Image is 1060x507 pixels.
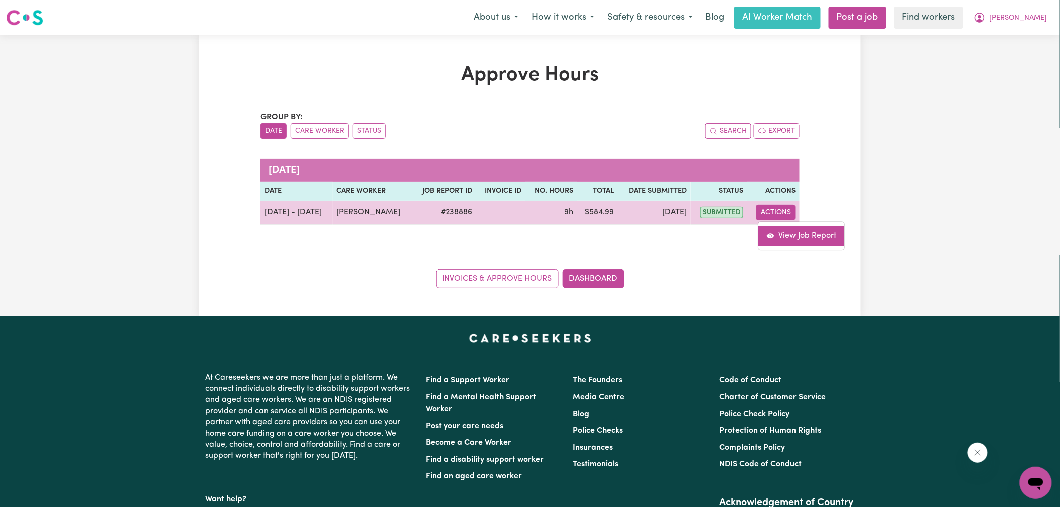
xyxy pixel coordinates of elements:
[467,7,525,28] button: About us
[577,182,618,201] th: Total
[990,13,1047,24] span: [PERSON_NAME]
[1020,467,1052,499] iframe: Button to launch messaging window
[720,410,790,418] a: Police Check Policy
[260,63,800,87] h1: Approve Hours
[968,443,988,463] iframe: Close message
[720,444,785,452] a: Complaints Policy
[573,410,589,418] a: Blog
[6,7,61,15] span: Need any help?
[412,182,476,201] th: Job Report ID
[426,376,509,384] a: Find a Support Worker
[260,182,333,201] th: Date
[573,427,623,435] a: Police Checks
[476,182,525,201] th: Invoice ID
[6,9,43,27] img: Careseekers logo
[260,123,287,139] button: sort invoices by date
[426,456,544,464] a: Find a disability support worker
[426,393,536,413] a: Find a Mental Health Support Worker
[618,182,691,201] th: Date Submitted
[601,7,699,28] button: Safety & resources
[260,159,800,182] caption: [DATE]
[573,376,622,384] a: The Founders
[756,205,796,220] button: Actions
[894,7,963,29] a: Find workers
[469,334,591,342] a: Careseekers home page
[426,472,522,480] a: Find an aged care worker
[700,207,743,218] span: submitted
[260,201,333,225] td: [DATE] - [DATE]
[6,6,43,29] a: Careseekers logo
[563,269,624,288] a: Dashboard
[758,226,844,246] a: View job report 238886
[205,490,414,505] p: Want help?
[525,7,601,28] button: How it works
[426,439,511,447] a: Become a Care Worker
[525,182,577,201] th: No. Hours
[260,113,303,121] span: Group by:
[705,123,751,139] button: Search
[577,201,618,225] td: $ 584.99
[573,393,624,401] a: Media Centre
[291,123,349,139] button: sort invoices by care worker
[333,182,412,201] th: Care worker
[436,269,559,288] a: Invoices & Approve Hours
[426,422,503,430] a: Post your care needs
[734,7,821,29] a: AI Worker Match
[412,201,476,225] td: # 238886
[691,182,747,201] th: Status
[754,123,800,139] button: Export
[699,7,730,29] a: Blog
[618,201,691,225] td: [DATE]
[564,208,573,216] span: 9 hours
[353,123,386,139] button: sort invoices by paid status
[747,182,800,201] th: Actions
[720,427,822,435] a: Protection of Human Rights
[720,376,782,384] a: Code of Conduct
[758,221,845,250] div: Actions
[333,201,412,225] td: [PERSON_NAME]
[720,460,802,468] a: NDIS Code of Conduct
[573,460,618,468] a: Testimonials
[720,393,826,401] a: Charter of Customer Service
[829,7,886,29] a: Post a job
[573,444,613,452] a: Insurances
[205,368,414,466] p: At Careseekers we are more than just a platform. We connect individuals directly to disability su...
[967,7,1054,28] button: My Account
